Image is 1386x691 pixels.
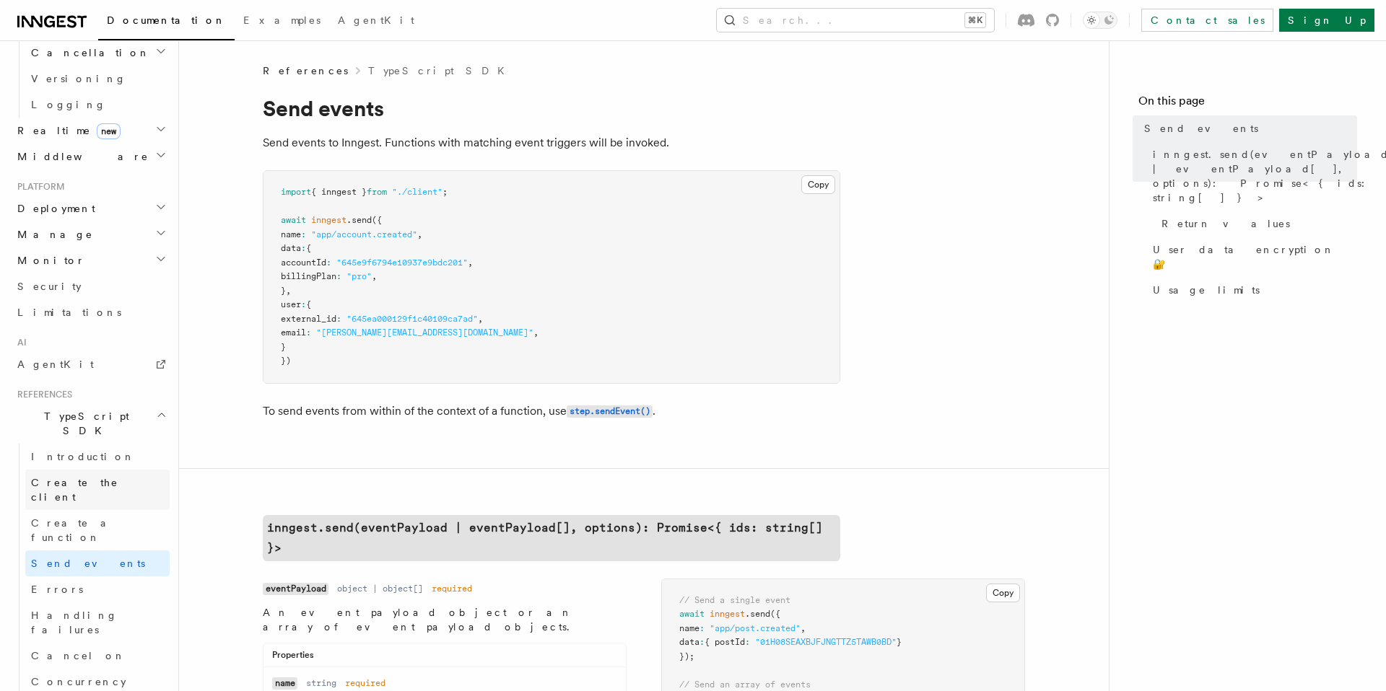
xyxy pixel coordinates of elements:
span: ({ [372,215,382,225]
a: Usage limits [1147,277,1357,303]
span: Send events [31,558,145,569]
span: , [417,229,422,239]
kbd: ⌘K [965,13,985,27]
span: inngest [311,215,346,225]
dd: string [306,677,336,689]
span: new [97,123,121,139]
span: Monitor [12,253,85,268]
span: await [679,609,705,619]
a: Create a function [25,510,170,550]
span: , [801,623,806,633]
a: Security [12,273,170,299]
a: Examples [235,4,329,39]
div: Properties [263,649,626,667]
span: Handling failures [31,609,118,635]
span: { postId [705,637,745,647]
span: { inngest } [311,187,367,197]
span: References [12,389,72,400]
button: Manage [12,221,170,247]
code: eventPayload [263,583,328,595]
h4: On this page [1138,92,1357,115]
span: Cancellation [25,45,150,60]
span: accountId [281,258,326,268]
span: "app/account.created" [311,229,417,239]
dd: required [432,583,472,594]
span: name [679,623,699,633]
span: .send [745,609,770,619]
a: step.sendEvent() [567,404,653,418]
span: : [326,258,331,268]
p: An event payload object or an array of event payload objects. [263,605,627,634]
a: Create the client [25,470,170,510]
span: inngest [710,609,745,619]
a: Cancel on [25,643,170,669]
dd: object | object[] [337,583,423,594]
span: , [478,314,483,324]
span: User data encryption 🔐 [1153,242,1357,271]
span: Middleware [12,149,149,164]
button: Copy [801,175,835,194]
span: { [306,243,311,253]
a: Return values [1156,211,1357,237]
a: Limitations [12,299,170,325]
span: }) [281,356,291,366]
span: Errors [31,584,83,595]
span: } [281,342,286,352]
a: Versioning [25,66,170,92]
span: user [281,299,301,309]
span: } [281,286,286,296]
button: Middleware [12,144,170,170]
span: Manage [12,227,93,242]
span: Examples [243,14,321,26]
span: "[PERSON_NAME][EMAIL_ADDRESS][DOMAIN_NAME]" [316,327,533,338]
span: } [897,637,902,647]
span: import [281,187,311,197]
a: Introduction [25,444,170,470]
p: To send events from within of the context of a function, use . [263,401,840,422]
a: inngest.send(eventPayload | eventPayload[], options): Promise<{ ids: string[] }> [263,515,840,561]
span: : [306,327,311,338]
span: Usage limits [1153,283,1260,297]
span: .send [346,215,372,225]
code: name [272,677,297,690]
span: }); [679,651,694,661]
span: Limitations [17,307,121,318]
span: , [533,327,539,338]
span: AI [12,337,27,348]
span: Security [17,281,82,292]
a: User data encryption 🔐 [1147,237,1357,277]
span: Concurrency [31,676,126,687]
span: Platform [12,181,65,193]
code: step.sendEvent() [567,405,653,418]
h1: Send events [263,95,840,121]
span: Send events [1144,121,1258,136]
span: , [468,258,473,268]
span: AgentKit [17,358,94,370]
span: Create a function [31,517,117,543]
span: // Send an array of events [679,679,811,690]
a: Errors [25,576,170,602]
span: Deployment [12,201,95,216]
a: Sign Up [1279,9,1374,32]
span: Cancel on [31,650,126,661]
span: Create the client [31,477,118,503]
span: "app/post.created" [710,623,801,633]
span: // Send a single event [679,595,790,605]
span: from [367,187,387,197]
a: Send events [1138,115,1357,141]
span: Logging [31,99,106,110]
button: Realtimenew [12,118,170,144]
span: TypeScript SDK [12,409,156,438]
span: : [301,229,306,239]
p: Send events to Inngest. Functions with matching event triggers will be invoked. [263,133,840,153]
button: Deployment [12,195,170,221]
span: "01H08SEAXBJFJNGTTZ5TAWB0BD" [755,637,897,647]
span: email [281,327,306,338]
a: TypeScript SDK [368,63,513,78]
span: data [679,637,699,647]
button: TypeScript SDK [12,403,170,444]
span: { [306,299,311,309]
span: References [263,63,348,78]
span: "./client" [392,187,443,197]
